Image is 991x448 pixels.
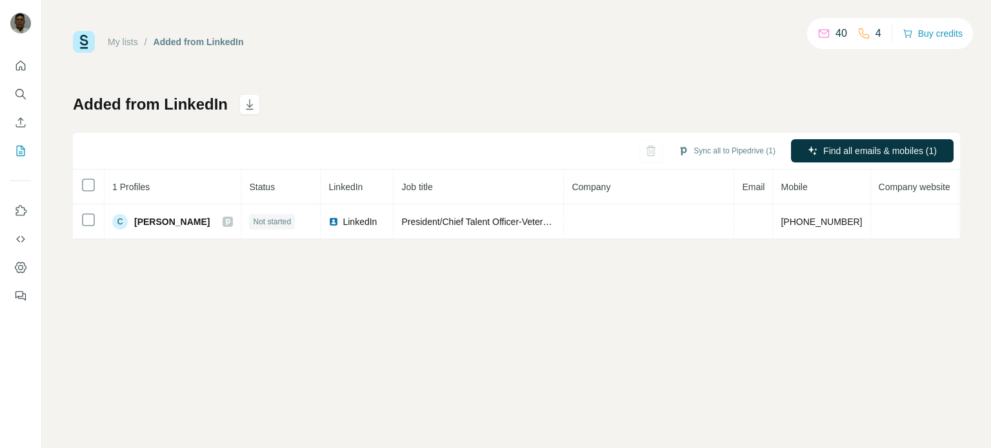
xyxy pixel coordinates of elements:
[108,37,138,47] a: My lists
[10,54,31,77] button: Quick start
[10,199,31,222] button: Use Surfe on LinkedIn
[112,182,150,192] span: 1 Profiles
[836,26,847,41] p: 40
[401,217,656,227] span: President/Chief Talent Officer-Veteran Team Technical Recruiter
[742,182,765,192] span: Email
[328,217,339,227] img: LinkedIn logo
[10,111,31,134] button: Enrich CSV
[781,217,862,227] span: [PHONE_NUMBER]
[10,139,31,162] button: My lists
[134,215,210,228] span: [PERSON_NAME]
[73,94,228,115] h1: Added from LinkedIn
[10,228,31,251] button: Use Surfe API
[10,256,31,279] button: Dashboard
[112,214,128,229] div: C
[879,182,950,192] span: Company website
[903,24,963,43] button: Buy credits
[10,13,31,34] img: Avatar
[572,182,610,192] span: Company
[154,35,244,48] div: Added from LinkedIn
[343,215,377,228] span: LinkedIn
[73,31,95,53] img: Surfe Logo
[10,284,31,307] button: Feedback
[249,182,275,192] span: Status
[145,35,147,48] li: /
[791,139,954,162] button: Find all emails & mobiles (1)
[669,141,785,161] button: Sync all to Pipedrive (1)
[876,26,881,41] p: 4
[253,216,291,228] span: Not started
[401,182,432,192] span: Job title
[781,182,807,192] span: Mobile
[823,144,937,157] span: Find all emails & mobiles (1)
[328,182,363,192] span: LinkedIn
[10,83,31,106] button: Search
